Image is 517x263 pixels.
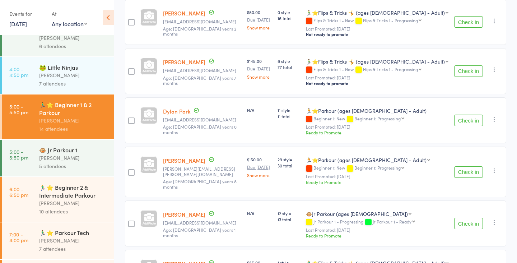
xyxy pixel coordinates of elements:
div: 7 attendees [39,79,108,88]
a: [PERSON_NAME] [163,211,205,218]
span: Age: [DEMOGRAPHIC_DATA] years 8 months [163,178,237,189]
small: Last Promoted: [DATE] [306,26,448,31]
div: $150.00 [247,156,272,177]
span: 11 style [278,107,300,113]
span: 12 style [278,210,300,216]
span: 13 total [278,216,300,222]
small: Due [DATE] [247,66,272,71]
a: 5:00 -5:50 pm🏃‍♂️⭐ Beginner 1 & 2 Parkour[PERSON_NAME]14 attendees [2,94,114,139]
small: briannencr@hotmail.com [163,19,241,24]
div: Ready to Promote [306,179,448,185]
div: 10 attendees [39,207,108,216]
a: [DATE] [9,20,27,28]
div: $145.00 [247,58,272,79]
div: 🏃‍♂️⭐ Beginner 1 & 2 Parkour [39,101,108,116]
small: Mslicepdx@gmail.com [163,220,241,225]
span: 29 style [278,156,300,162]
div: Beginner 1: New [306,165,448,171]
div: 🏃⭐Parkour (ages [DEMOGRAPHIC_DATA] - Adult) [306,107,448,114]
div: Flips & Tricks 1 - Progressing [363,18,418,23]
a: [PERSON_NAME] [163,58,205,66]
div: 5 attendees [39,162,108,170]
div: [PERSON_NAME] [39,116,108,125]
span: Age: [DEMOGRAPHIC_DATA] years 0 months [163,124,237,135]
small: Last Promoted: [DATE] [306,227,448,232]
a: [PERSON_NAME] [163,157,205,164]
span: Age: [DEMOGRAPHIC_DATA] years 1 months [163,227,236,238]
span: 0 style [278,9,300,15]
div: N/A [247,210,272,216]
a: 6:00 -6:50 pm🏃‍♂️⭐ Beginner 2 & Intermediate Parkour[PERSON_NAME]10 attendees [2,177,114,222]
div: Ready to Promote [306,129,448,135]
div: Flips & Tricks 1 - New [306,18,448,24]
a: 7:00 -8:00 pm🏃‍♂️⭐ Parkour Tech[PERSON_NAME]7 attendees [2,222,114,259]
a: 5:00 -5:50 pm🐵 Jr Parkour 1[PERSON_NAME]5 attendees [2,140,114,176]
div: 6 attendees [39,42,108,50]
a: Show more [247,25,272,30]
span: Age: [DEMOGRAPHIC_DATA] years 2 months [163,26,236,37]
a: Dylan Park [163,107,190,115]
div: 🐵 Jr Parkour 1 [39,146,108,154]
button: Check in [454,218,483,229]
div: Ready to Promote [306,232,448,239]
time: 6:00 - 6:50 pm [9,186,28,198]
small: Due [DATE] [247,165,272,170]
div: Beginner 1: New [306,116,448,122]
div: [PERSON_NAME] [39,199,108,207]
div: Jr Parkour 1 - Ready [373,219,411,224]
div: 🏃⭐Parkour (ages [DEMOGRAPHIC_DATA] - Adult) [306,156,427,163]
div: [PERSON_NAME] [39,71,108,79]
span: 30 total [278,162,300,169]
div: At [52,8,87,20]
div: 🏃‍♂️⭐Flips & Tricks 🤸 (ages [DEMOGRAPHIC_DATA] - Adult) [306,9,445,16]
a: 4:00 -4:50 pm🐸 Little Ninjas[PERSON_NAME]7 attendees [2,57,114,94]
div: $80.00 [247,9,272,30]
time: 5:00 - 5:50 pm [9,103,28,115]
div: Beginner 1: Progressing [354,165,401,170]
div: 🏃‍♂️⭐ Beginner 2 & Intermediate Parkour [39,183,108,199]
div: Any location [52,20,87,28]
small: Last Promoted: [DATE] [306,124,448,129]
time: 7:00 - 8:00 pm [9,231,28,243]
button: Check in [454,65,483,77]
a: Show more [247,74,272,79]
span: 77 total [278,64,300,70]
small: jyshin228@gmail.com [163,117,241,122]
span: 11 total [278,113,300,119]
div: Flips & Tricks 1 - Progressing [363,67,418,71]
button: Check in [454,16,483,28]
a: [PERSON_NAME] [163,9,205,17]
div: 14 attendees [39,125,108,133]
div: N/A [247,107,272,113]
time: 4:00 - 4:50 pm [9,66,28,78]
span: 16 total [278,15,300,21]
div: Not ready to promote [306,80,448,86]
button: Check in [454,115,483,126]
div: 🐸 Little Ninjas [39,63,108,71]
time: 5:00 - 5:50 pm [9,149,28,160]
small: Last Promoted: [DATE] [306,75,448,80]
span: Age: [DEMOGRAPHIC_DATA] years 7 months [163,75,236,86]
span: 8 style [278,58,300,64]
div: Events for [9,8,45,20]
div: 🏃‍♂️⭐Flips & Tricks 🤸 (ages [DEMOGRAPHIC_DATA] - Adult) [306,58,445,65]
div: [PERSON_NAME] [39,236,108,245]
div: Flips & Tricks 1 - New [306,67,448,73]
div: [PERSON_NAME] [39,154,108,162]
div: Not ready to promote [306,31,448,37]
div: Beginner 1: Progressing [354,116,401,121]
div: 7 attendees [39,245,108,253]
div: 🏃‍♂️⭐ Parkour Tech [39,229,108,236]
div: Jr Parkour 1 - Progressing [306,219,448,225]
small: Last Promoted: [DATE] [306,174,448,179]
a: Show more [247,173,272,177]
small: tommy.pfahler@gmail.com [163,166,241,177]
div: [PERSON_NAME] [39,34,108,42]
small: Due [DATE] [247,17,272,22]
div: 🐵Jr Parkour (ages [DEMOGRAPHIC_DATA]) [306,210,408,217]
button: Check in [454,166,483,178]
small: gartelena86@gmail.com [163,68,241,73]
